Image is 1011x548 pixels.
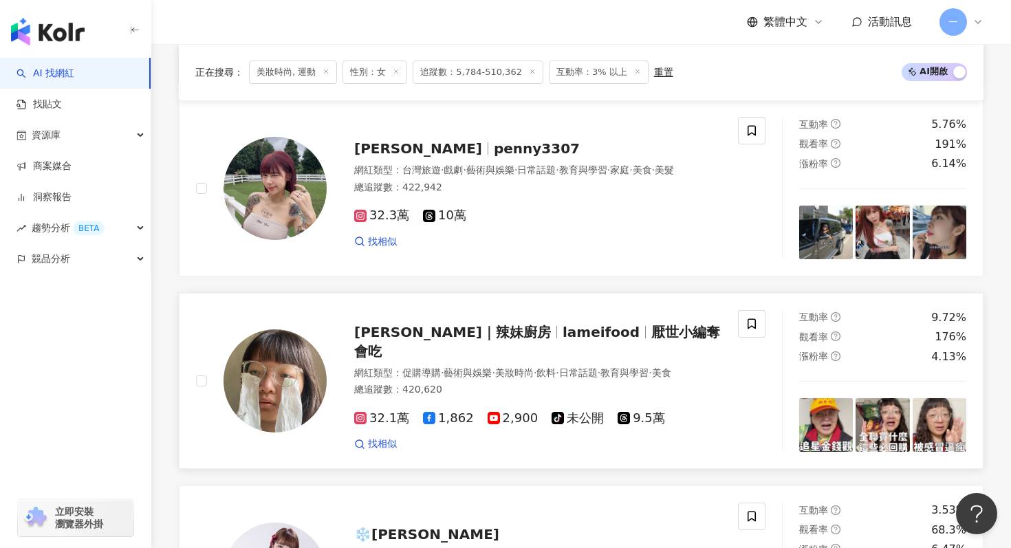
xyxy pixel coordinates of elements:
div: 68.3% [931,523,966,538]
span: · [441,164,444,175]
span: 立即安裝 瀏覽器外掛 [55,505,103,530]
span: · [649,367,651,378]
a: searchAI 找網紅 [17,67,74,80]
span: 漲粉率 [799,351,828,362]
span: question-circle [831,331,840,341]
span: 美妝時尚, 運動 [249,61,337,84]
span: 戲劇 [444,164,463,175]
span: 教育與學習 [600,367,649,378]
img: KOL Avatar [224,329,327,432]
span: · [441,367,444,378]
span: · [534,367,536,378]
span: · [652,164,655,175]
span: · [492,367,494,378]
span: question-circle [831,505,840,515]
span: 教育與學習 [559,164,607,175]
img: logo [11,18,85,45]
span: 競品分析 [32,243,70,274]
span: 促購導購 [402,367,441,378]
div: BETA [73,221,105,235]
span: question-circle [831,525,840,534]
span: 互動率 [799,119,828,130]
span: 9.5萬 [618,411,665,426]
span: · [607,164,610,175]
span: 活動訊息 [868,15,912,28]
a: 商案媒合 [17,160,72,173]
div: 191% [935,137,966,152]
span: · [463,164,466,175]
span: 一 [948,14,958,30]
iframe: Help Scout Beacon - Open [956,493,997,534]
span: 1,862 [423,411,474,426]
span: 美食 [652,367,671,378]
div: 6.14% [931,156,966,171]
span: · [556,367,558,378]
span: 10萬 [423,208,466,223]
div: 176% [935,329,966,344]
a: 洞察報告 [17,190,72,204]
span: 台灣旅遊 [402,164,441,175]
span: 找相似 [368,235,397,249]
span: 32.3萬 [354,208,409,223]
div: 網紅類型 ： [354,164,721,177]
span: 日常話題 [517,164,556,175]
span: 2,900 [488,411,539,426]
img: post-image [913,398,966,452]
div: 總追蹤數 ： 420,620 [354,383,721,397]
span: penny3307 [494,140,580,157]
div: 總追蹤數 ： 422,942 [354,181,721,195]
span: 趨勢分析 [32,212,105,243]
img: chrome extension [22,507,49,529]
span: ❄️[PERSON_NAME] [354,526,499,542]
img: post-image [799,206,853,259]
span: question-circle [831,351,840,361]
span: 漲粉率 [799,158,828,169]
span: 觀看率 [799,138,828,149]
span: · [598,367,600,378]
span: 互動率：3% 以上 [549,61,649,84]
span: 觀看率 [799,331,828,342]
span: 未公開 [552,411,604,426]
span: 藝術與娛樂 [466,164,514,175]
span: question-circle [831,139,840,149]
a: 找相似 [354,437,397,451]
span: question-circle [831,158,840,168]
span: 飲料 [536,367,556,378]
span: rise [17,223,26,233]
span: · [629,164,632,175]
img: post-image [856,206,909,259]
a: KOL Avatar[PERSON_NAME]penny3307網紅類型：台灣旅遊·戲劇·藝術與娛樂·日常話題·教育與學習·家庭·美食·美髮總追蹤數：422,94232.3萬10萬找相似互動率q... [179,100,983,276]
span: 觀看率 [799,524,828,535]
span: lameifood [563,324,640,340]
img: post-image [913,206,966,259]
span: 32.1萬 [354,411,409,426]
span: 互動率 [799,505,828,516]
div: 網紅類型 ： [354,366,721,380]
div: 3.53% [931,503,966,518]
span: [PERSON_NAME] [354,140,482,157]
span: 美妝時尚 [495,367,534,378]
span: 美髮 [655,164,674,175]
img: post-image [856,398,909,452]
img: KOL Avatar [224,137,327,240]
div: 9.72% [931,310,966,325]
span: 找相似 [368,437,397,451]
span: 美食 [633,164,652,175]
span: 藝術與娛樂 [444,367,492,378]
span: 資源庫 [32,120,61,151]
span: 追蹤數：5,784-510,362 [413,61,543,84]
span: 日常話題 [559,367,598,378]
img: post-image [799,398,853,452]
div: 重置 [654,67,673,78]
span: · [514,164,517,175]
div: 5.76% [931,117,966,132]
span: 厭世小編奪會吃 [354,324,720,360]
span: 互動率 [799,311,828,322]
span: question-circle [831,119,840,129]
span: question-circle [831,312,840,322]
a: 找相似 [354,235,397,249]
div: 4.13% [931,349,966,364]
a: chrome extension立即安裝 瀏覽器外掛 [18,499,133,536]
a: 找貼文 [17,98,62,111]
span: 正在搜尋 ： [195,67,243,78]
